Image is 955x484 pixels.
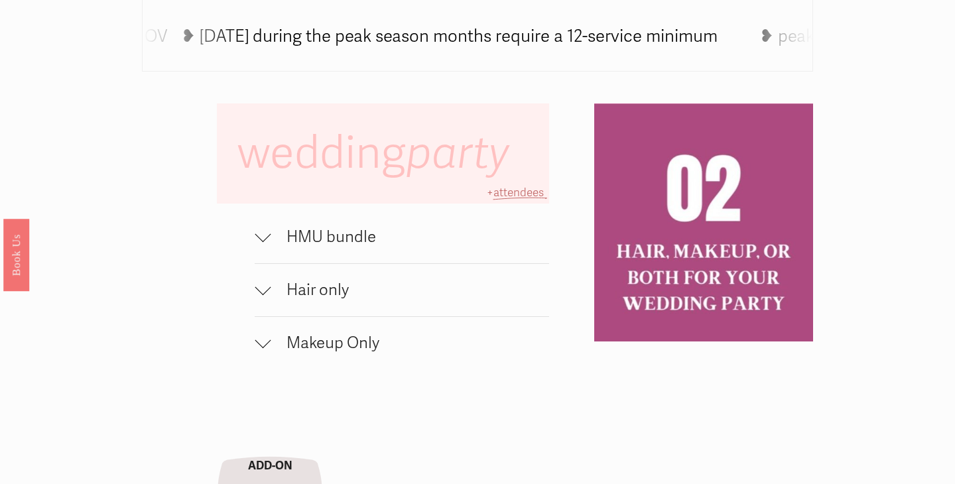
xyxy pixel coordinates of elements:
[271,333,549,353] span: Makeup Only
[237,126,519,180] span: wedding
[3,219,29,291] a: Book Us
[493,186,544,200] span: attendees
[255,211,549,263] button: HMU bundle
[181,26,718,46] tspan: ❥ [DATE] during the peak season months require a 12-service minimum
[248,459,292,473] strong: ADD-ON
[271,280,549,300] span: Hair only
[271,227,549,247] span: HMU bundle
[406,126,509,180] em: party
[255,317,549,369] button: Makeup Only
[487,186,493,200] span: +
[255,264,549,316] button: Hair only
